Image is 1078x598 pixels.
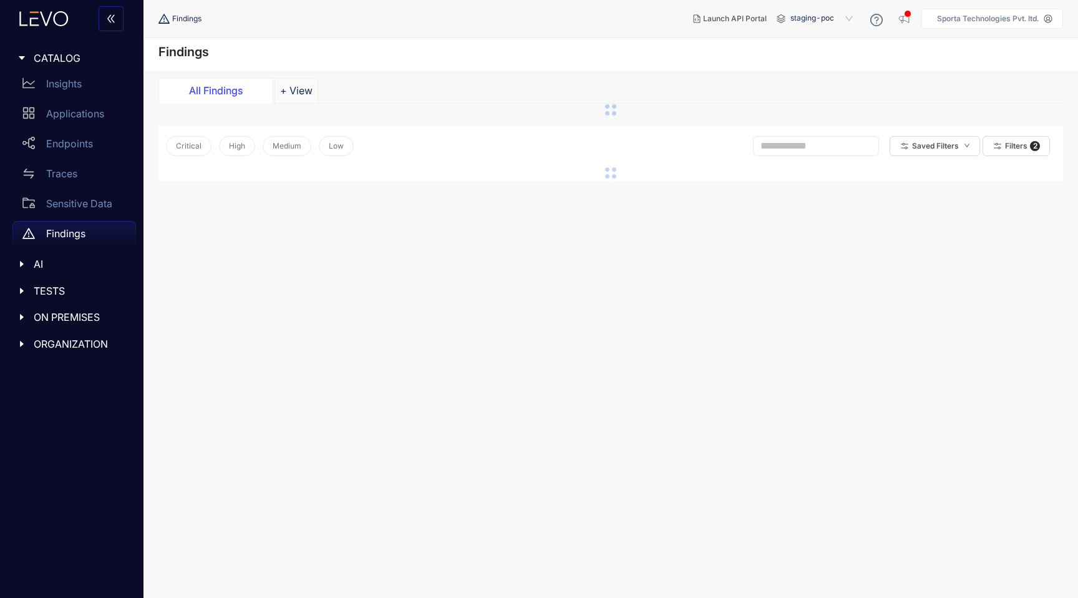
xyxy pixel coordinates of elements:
[34,285,126,297] span: TESTS
[12,191,136,221] a: Sensitive Data
[263,136,311,156] button: Medium
[319,136,354,156] button: Low
[12,131,136,161] a: Endpoints
[7,331,136,357] div: ORGANIZATION
[683,9,777,29] button: Launch API Portal
[17,313,26,321] span: caret-right
[99,6,124,31] button: double-left
[46,78,82,89] p: Insights
[229,142,245,150] span: High
[34,258,126,270] span: AI
[7,304,136,330] div: ON PREMISES
[703,14,767,23] span: Launch API Portal
[7,251,136,277] div: AI
[12,101,136,131] a: Applications
[17,340,26,348] span: caret-right
[166,136,211,156] button: Critical
[273,142,301,150] span: Medium
[790,9,855,29] span: staging-poc
[983,136,1050,156] button: Filters 2
[46,168,77,179] p: Traces
[169,85,263,96] div: All Findings
[12,161,136,191] a: Traces
[34,311,126,323] span: ON PREMISES
[46,138,93,149] p: Endpoints
[12,221,136,251] a: Findings
[329,142,344,150] span: Low
[17,54,26,62] span: caret-right
[7,278,136,304] div: TESTS
[1030,141,1040,151] span: 2
[46,228,85,239] p: Findings
[12,71,136,101] a: Insights
[22,167,35,180] span: swap
[17,260,26,268] span: caret-right
[22,227,35,240] span: warning
[172,14,202,23] span: Findings
[158,13,172,24] span: warning
[34,52,126,64] span: CATALOG
[176,142,202,150] span: Critical
[46,198,112,209] p: Sensitive Data
[106,14,116,25] span: double-left
[912,142,959,150] span: Saved Filters
[17,287,26,295] span: caret-right
[1005,142,1027,150] span: Filters
[158,44,209,59] h4: Findings
[964,142,970,149] span: down
[34,338,126,350] span: ORGANIZATION
[46,108,104,119] p: Applications
[274,78,318,103] button: Add tab
[219,136,255,156] button: High
[937,14,1039,23] p: Sporta Technologies Pvt. ltd.
[7,45,136,71] div: CATALOG
[890,136,980,156] button: Saved Filtersdown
